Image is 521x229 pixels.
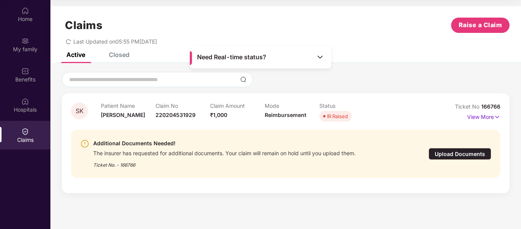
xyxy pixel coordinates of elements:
img: svg+xml;base64,PHN2ZyBpZD0iSG9tZSIgeG1sbnM9Imh0dHA6Ly93d3cudzMub3JnLzIwMDAvc3ZnIiB3aWR0aD0iMjAiIG... [21,7,29,15]
span: Last Updated on 05:55 PM[DATE] [73,38,157,45]
img: Toggle Icon [316,53,324,61]
span: 166766 [481,103,500,110]
div: Closed [109,51,129,58]
span: [PERSON_NAME] [101,112,145,118]
span: SK [76,108,84,114]
span: Need Real-time status? [197,53,266,61]
span: 220204531929 [155,112,196,118]
div: The insurer has requested for additional documents. Your claim will remain on hold until you uplo... [93,148,356,157]
img: svg+xml;base64,PHN2ZyBpZD0iQ2xhaW0iIHhtbG5zPSJodHRwOi8vd3d3LnczLm9yZy8yMDAwL3N2ZyIgd2lkdGg9IjIwIi... [21,128,29,135]
div: Upload Documents [429,148,491,160]
h1: Claims [65,19,102,32]
button: Raise a Claim [451,18,510,33]
p: Claim No [155,102,210,109]
span: redo [66,38,71,45]
p: Patient Name [101,102,155,109]
div: Additional Documents Needed! [93,139,356,148]
img: svg+xml;base64,PHN2ZyBpZD0iV2FybmluZ18tXzI0eDI0IiBkYXRhLW5hbWU9Ildhcm5pbmcgLSAyNHgyNCIgeG1sbnM9Im... [80,139,89,148]
span: Raise a Claim [459,20,502,30]
img: svg+xml;base64,PHN2ZyB4bWxucz0iaHR0cDovL3d3dy53My5vcmcvMjAwMC9zdmciIHdpZHRoPSIxNyIgaGVpZ2h0PSIxNy... [494,113,500,121]
p: Status [319,102,374,109]
p: View More [467,111,500,121]
div: Ticket No. - 166766 [93,157,356,169]
div: Active [66,51,85,58]
img: svg+xml;base64,PHN2ZyBpZD0iU2VhcmNoLTMyeDMyIiB4bWxucz0iaHR0cDovL3d3dy53My5vcmcvMjAwMC9zdmciIHdpZH... [240,76,246,83]
p: Claim Amount [210,102,265,109]
div: IR Raised [327,112,348,120]
span: Ticket No [455,103,481,110]
span: Reimbursement [265,112,306,118]
img: svg+xml;base64,PHN2ZyBpZD0iSG9zcGl0YWxzIiB4bWxucz0iaHR0cDovL3d3dy53My5vcmcvMjAwMC9zdmciIHdpZHRoPS... [21,97,29,105]
p: Mode [265,102,319,109]
img: svg+xml;base64,PHN2ZyBpZD0iQmVuZWZpdHMiIHhtbG5zPSJodHRwOi8vd3d3LnczLm9yZy8yMDAwL3N2ZyIgd2lkdGg9Ij... [21,67,29,75]
img: svg+xml;base64,PHN2ZyB3aWR0aD0iMjAiIGhlaWdodD0iMjAiIHZpZXdCb3g9IjAgMCAyMCAyMCIgZmlsbD0ibm9uZSIgeG... [21,37,29,45]
span: ₹1,000 [210,112,227,118]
